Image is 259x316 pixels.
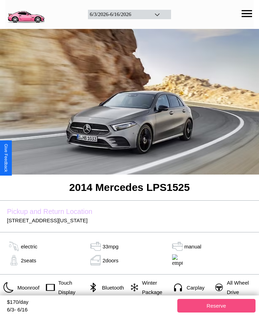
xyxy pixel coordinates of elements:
img: tank [89,241,103,252]
p: All Wheel Drive [223,278,256,297]
p: Bluetooth [98,283,124,292]
p: manual [184,242,201,251]
img: gas [170,241,184,252]
img: gas [7,241,21,252]
p: electric [21,242,38,251]
p: Winter Package [139,278,171,297]
p: [STREET_ADDRESS][US_STATE] [7,216,252,225]
p: Touch Display [55,278,87,297]
p: 33 mpg [103,242,119,251]
img: logo [5,3,47,24]
p: Moonroof [14,283,39,292]
div: 6 / 3 - 6 / 16 [7,307,174,313]
p: 2 doors [103,256,119,265]
label: Pickup and Return Location [7,208,252,216]
div: $ 170 /day [7,299,174,307]
button: Reserve [177,299,256,313]
img: door [89,255,103,265]
p: 2 seats [21,256,36,265]
p: Carplay [183,283,205,292]
img: empty [170,254,184,266]
div: 6 / 3 / 2026 - 6 / 16 / 2026 [90,11,145,17]
div: Give Feedback [3,144,8,172]
img: gas [7,255,21,265]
